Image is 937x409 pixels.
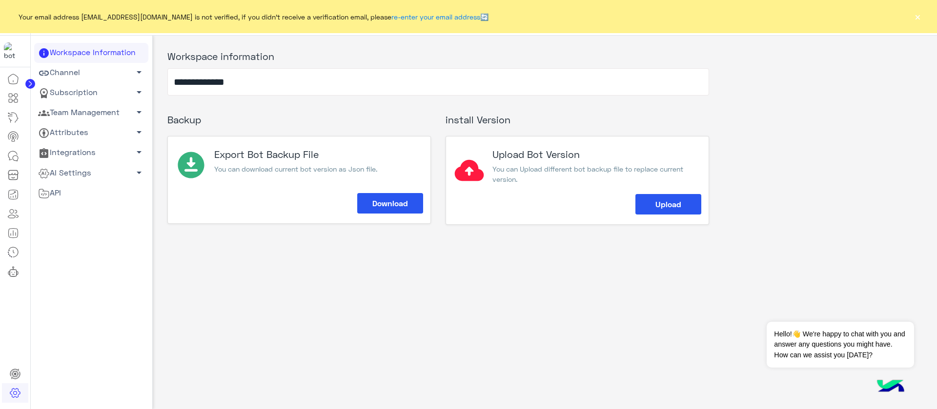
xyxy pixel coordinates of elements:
[34,183,148,203] a: API
[19,12,489,22] span: Your email address [EMAIL_ADDRESS][DOMAIN_NAME] is not verified, if you didn't receive a verifica...
[34,143,148,163] a: Integrations
[133,106,145,118] span: arrow_drop_down
[167,107,431,133] h3: Backup
[913,12,922,21] button: ×
[214,164,377,174] p: You can download current bot version as Json file.
[492,149,694,160] h3: Upload Bot Version
[34,123,148,143] a: Attributes
[34,83,148,103] a: Subscription
[133,146,145,158] span: arrow_drop_down
[133,66,145,78] span: arrow_drop_down
[167,49,274,63] label: Workspace information
[4,42,21,60] img: 197426356791770
[34,103,148,123] a: Team Management
[446,107,709,133] h3: install Version
[133,126,145,138] span: arrow_drop_down
[357,193,423,214] button: Download
[34,63,148,83] a: Channel
[34,43,148,63] a: Workspace Information
[133,86,145,98] span: arrow_drop_down
[391,13,480,21] a: re-enter your email address
[874,370,908,404] img: hulul-logo.png
[38,187,61,199] span: API
[34,163,148,183] a: AI Settings
[214,149,377,160] h3: Export Bot Backup File
[635,194,701,214] button: Upload
[133,167,145,178] span: arrow_drop_down
[492,164,694,185] p: You can Upload different bot backup file to replace current version.
[767,322,914,368] span: Hello!👋 We're happy to chat with you and answer any questions you might have. How can we assist y...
